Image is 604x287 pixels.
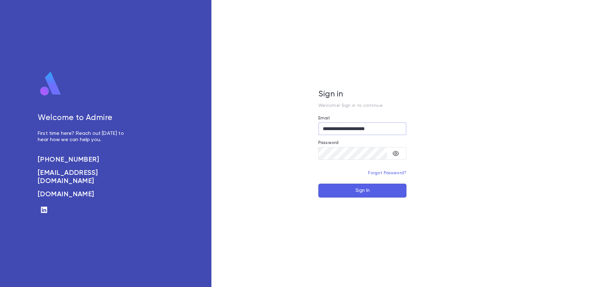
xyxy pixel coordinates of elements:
[318,103,406,108] p: Welcome! Sign in to continue.
[38,156,131,164] a: [PHONE_NUMBER]
[38,190,131,198] a: [DOMAIN_NAME]
[38,71,64,96] img: logo
[318,90,406,99] h5: Sign in
[38,169,131,185] a: [EMAIL_ADDRESS][DOMAIN_NAME]
[38,130,131,143] p: First time here? Reach out [DATE] to hear how we can help you.
[38,113,131,123] h5: Welcome to Admire
[368,171,406,175] a: Forgot Password?
[389,147,402,160] button: toggle password visibility
[318,116,330,121] label: Email
[318,184,406,198] button: Sign In
[318,140,338,145] label: Password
